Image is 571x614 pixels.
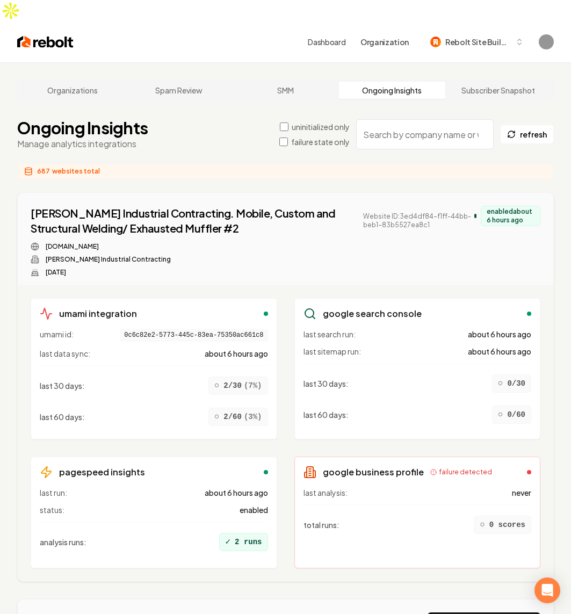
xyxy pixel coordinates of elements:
[527,470,531,474] div: failed
[308,37,345,47] a: Dashboard
[244,380,262,391] span: ( 7 %)
[363,212,474,229] span: Website ID: 3ed4df84-f1ff-44bb-beb1-83b5527ea8c1
[240,504,268,515] span: enabled
[40,504,64,515] span: status:
[539,34,554,49] button: Open user button
[214,410,220,423] span: ○
[214,379,220,392] span: ○
[232,82,338,99] a: SMM
[40,487,67,498] span: last run:
[439,468,492,476] span: failure detected
[17,34,74,49] img: Rebolt Logo
[468,329,531,339] span: about 6 hours ago
[303,378,349,389] span: last 30 days :
[339,82,445,99] a: Ongoing Insights
[31,206,358,236] a: [PERSON_NAME] Industrial Contracting. Mobile, Custom and Structural Welding/ Exhausted Muffler #2
[303,329,356,339] span: last search run:
[323,466,424,479] h3: google business profile
[264,312,268,316] div: enabled
[17,138,148,150] p: Manage analytics integrations
[481,206,540,226] div: enabled about 6 hours ago
[480,518,485,531] span: ○
[19,82,126,99] a: Organizations
[59,307,137,320] h3: umami integration
[492,406,531,424] div: 0/60
[500,125,554,144] button: refresh
[492,374,531,393] div: 0/30
[356,119,494,149] input: Search by company name or website ID
[219,533,268,551] div: 2 runs
[225,536,230,548] span: ✓
[303,487,348,498] span: last analysis:
[17,118,148,138] h1: Ongoing Insights
[40,380,85,391] span: last 30 days :
[40,348,90,359] span: last data sync:
[303,409,349,420] span: last 60 days :
[244,411,262,422] span: ( 3 %)
[205,348,268,359] span: about 6 hours ago
[445,37,511,48] span: Rebolt Site Builder
[205,487,268,498] span: about 6 hours ago
[303,519,339,530] span: total runs :
[323,307,422,320] h3: google search console
[208,377,268,395] div: 2/30
[31,242,474,251] div: Website
[468,346,531,357] span: about 6 hours ago
[208,408,268,426] div: 2/60
[430,37,441,47] img: Rebolt Site Builder
[498,377,503,390] span: ○
[46,242,99,251] a: [DOMAIN_NAME]
[498,408,503,421] span: ○
[120,329,268,342] span: 0c6c82e2-5773-445c-83ea-75350ac661c8
[59,466,145,479] h3: pagespeed insights
[40,411,85,422] span: last 60 days :
[512,487,531,498] span: never
[303,346,361,357] span: last sitemap run:
[539,34,554,49] img: Sagar Soni
[474,516,531,534] div: 0 scores
[474,214,477,218] div: analytics enabled
[291,136,350,147] label: failure state only
[126,82,232,99] a: Spam Review
[354,32,415,52] button: Organization
[52,167,100,176] span: websites total
[292,121,350,132] label: uninitialized only
[40,537,86,547] span: analysis runs :
[527,312,531,316] div: enabled
[40,329,74,342] span: umami id:
[445,82,552,99] a: Subscriber Snapshot
[264,470,268,474] div: enabled
[534,577,560,603] div: Open Intercom Messenger
[37,167,50,176] span: 687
